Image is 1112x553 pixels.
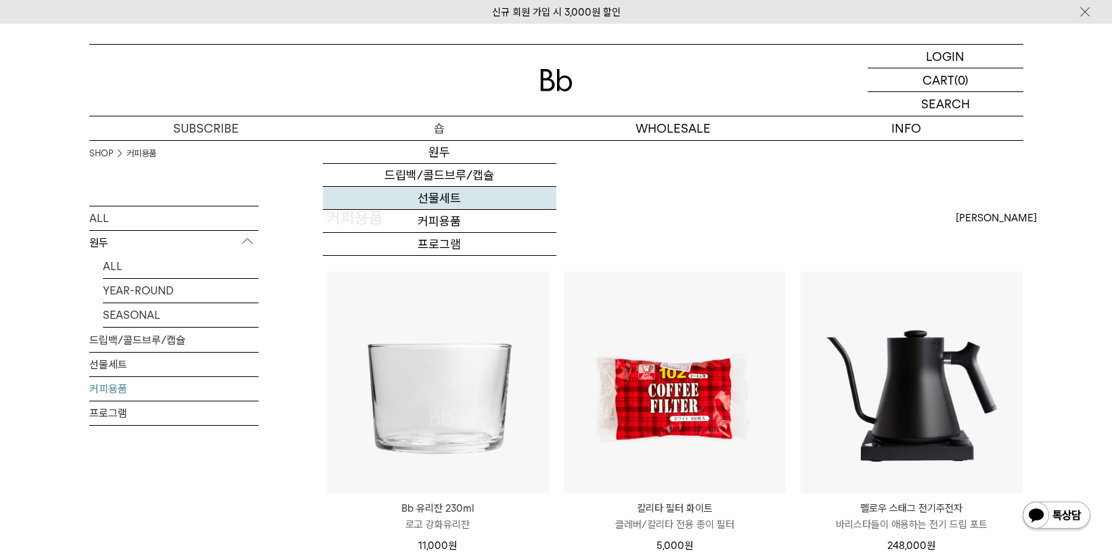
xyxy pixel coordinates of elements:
p: 펠로우 스태그 전기주전자 [801,500,1023,516]
a: Bb 유리잔 230ml 로고 강화유리잔 [327,500,549,533]
p: WHOLESALE [556,116,790,140]
p: 원두 [89,231,259,255]
a: 커피용품 [89,377,259,401]
a: 프로그램 [89,401,259,425]
a: SEASONAL [103,303,259,327]
a: 프로그램 [323,233,556,256]
span: 원 [448,539,457,552]
span: [PERSON_NAME] [956,210,1037,226]
a: 선물세트 [323,187,556,210]
a: 드립백/콜드브루/캡슐 [89,328,259,352]
p: INFO [790,116,1023,140]
p: LOGIN [926,45,964,68]
a: ALL [89,206,259,230]
a: LOGIN [868,45,1023,68]
a: 선물세트 [89,353,259,376]
a: 칼리타 필터 화이트 클레버/칼리타 전용 종이 필터 [564,500,786,533]
a: 숍 [323,116,556,140]
a: CART (0) [868,68,1023,92]
a: ALL [103,255,259,278]
img: 로고 [540,69,573,91]
p: 바리스타들이 애용하는 전기 드립 포트 [801,516,1023,533]
span: 5,000 [657,539,693,552]
p: CART [922,68,954,91]
a: SUBSCRIBE [89,116,323,140]
span: 원 [684,539,693,552]
p: 칼리타 필터 화이트 [564,500,786,516]
a: 신규 회원 가입 시 3,000원 할인 [492,6,621,18]
p: 로고 강화유리잔 [327,516,549,533]
img: 칼리타 필터 화이트 [564,271,786,493]
img: 펠로우 스태그 전기주전자 [801,271,1023,493]
a: 커피용품 [127,147,156,160]
a: SHOP [89,147,113,160]
span: 원 [927,539,935,552]
span: 248,000 [887,539,935,552]
a: 펠로우 스태그 전기주전자 바리스타들이 애용하는 전기 드립 포트 [801,500,1023,533]
p: SEARCH [921,92,970,116]
img: 카카오톡 채널 1:1 채팅 버튼 [1021,500,1092,533]
a: 드립백/콜드브루/캡슐 [323,164,556,187]
a: YEAR-ROUND [103,279,259,303]
p: (0) [954,68,969,91]
p: 클레버/칼리타 전용 종이 필터 [564,516,786,533]
p: Bb 유리잔 230ml [327,500,549,516]
a: 원두 [323,141,556,164]
span: 11,000 [418,539,457,552]
a: 커피용품 [323,210,556,233]
img: Bb 유리잔 230ml [327,271,549,493]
